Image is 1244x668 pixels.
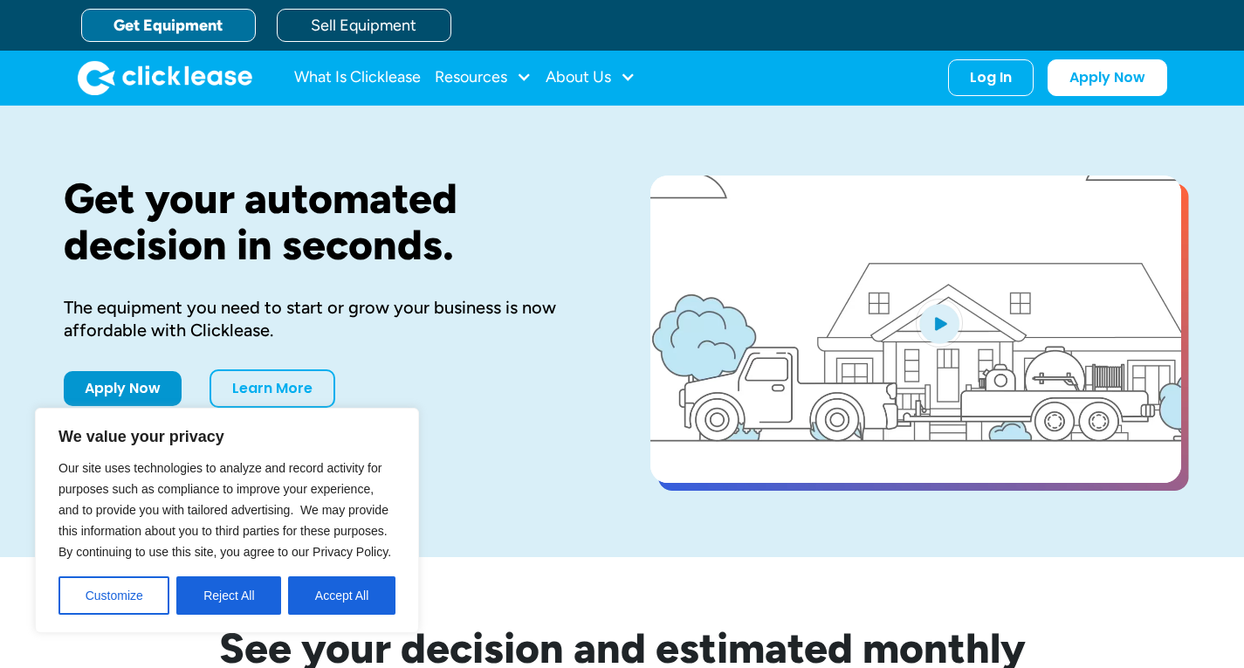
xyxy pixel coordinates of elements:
div: The equipment you need to start or grow your business is now affordable with Clicklease. [64,296,595,341]
span: Our site uses technologies to analyze and record activity for purposes such as compliance to impr... [58,461,391,559]
button: Customize [58,576,169,615]
img: Blue play button logo on a light blue circular background [916,299,963,348]
div: We value your privacy [35,408,419,633]
h1: Get your automated decision in seconds. [64,176,595,268]
a: Sell Equipment [277,9,451,42]
a: What Is Clicklease [294,60,421,95]
div: Resources [435,60,532,95]
div: Log In [970,69,1012,86]
div: About Us [546,60,636,95]
a: Get Equipment [81,9,256,42]
a: Apply Now [64,371,182,406]
img: Clicklease logo [78,60,252,95]
a: open lightbox [650,176,1181,483]
a: Apply Now [1048,59,1167,96]
p: We value your privacy [58,426,395,447]
a: Learn More [210,369,335,408]
a: home [78,60,252,95]
button: Reject All [176,576,281,615]
button: Accept All [288,576,395,615]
